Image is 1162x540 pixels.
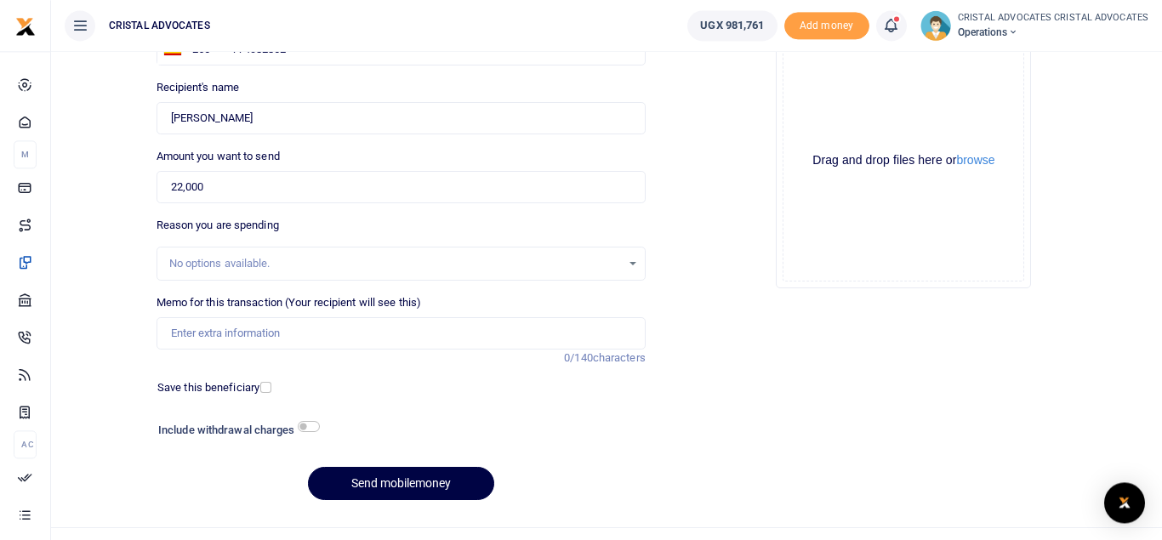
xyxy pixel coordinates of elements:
label: Save this beneficiary [157,379,259,396]
a: Add money [784,18,869,31]
li: Wallet ballance [681,10,783,41]
button: browse [956,154,994,166]
li: Toup your wallet [784,12,869,40]
div: No options available. [169,255,621,272]
small: CRISTAL ADVOCATES CRISTAL ADVOCATES [958,11,1149,26]
span: CRISTAL ADVOCATES [102,18,217,33]
a: logo-small logo-large logo-large [15,19,36,31]
li: Ac [14,430,37,458]
div: File Uploader [776,33,1031,288]
span: characters [593,351,646,364]
label: Amount you want to send [157,148,280,165]
span: Operations [958,25,1149,40]
img: profile-user [920,10,951,41]
div: Open Intercom Messenger [1104,482,1145,523]
h6: Include withdrawal charges [158,423,311,437]
img: logo-small [15,16,36,37]
li: M [14,140,37,168]
a: UGX 981,761 [687,10,777,41]
input: Loading name... [157,102,646,134]
label: Memo for this transaction (Your recipient will see this) [157,294,422,311]
input: Enter extra information [157,317,646,350]
div: Drag and drop files here or [783,152,1023,168]
label: Reason you are spending [157,217,279,234]
button: Send mobilemoney [308,467,494,500]
span: 0/140 [564,351,593,364]
input: UGX [157,171,646,203]
label: Recipient's name [157,79,240,96]
a: profile-user CRISTAL ADVOCATES CRISTAL ADVOCATES Operations [920,10,1149,41]
span: Add money [784,12,869,40]
span: UGX 981,761 [700,17,764,34]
